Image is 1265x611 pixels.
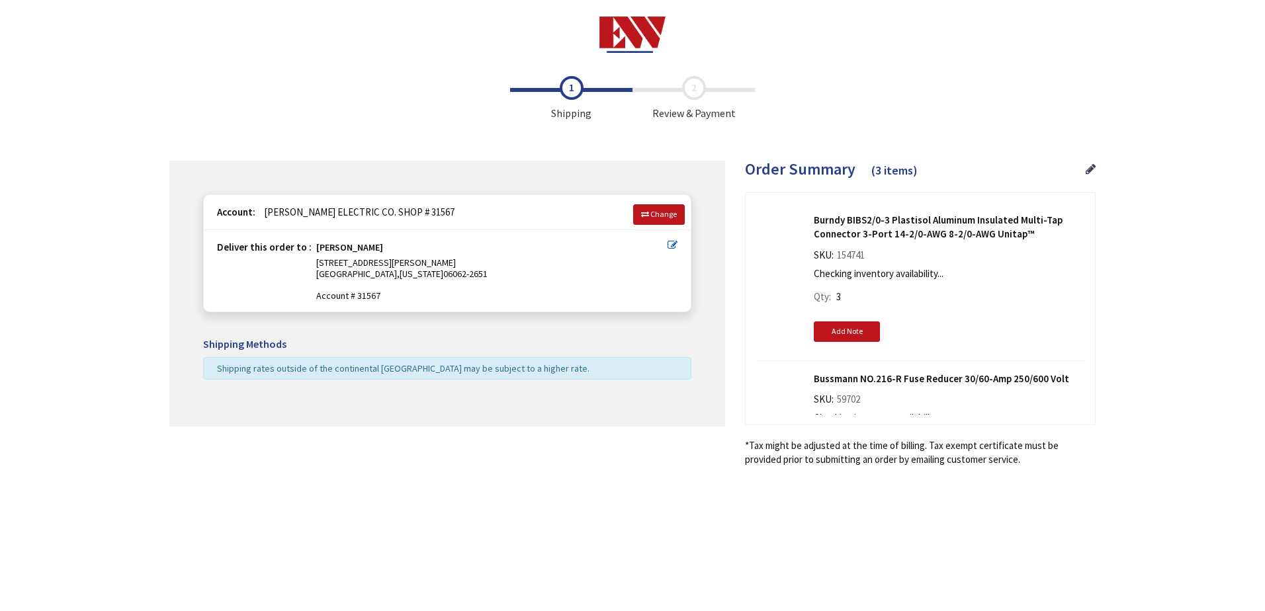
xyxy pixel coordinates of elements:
: *Tax might be adjusted at the time of billing. Tax exempt certificate must be provided prior to s... [745,438,1096,467]
span: Shipping [510,76,632,121]
span: Account # 31567 [316,290,668,302]
p: Checking inventory availability... [814,266,1078,280]
span: (3 items) [871,163,918,178]
strong: Bussmann NO.216-R Fuse Reducer 30/60-Amp 250/600 Volt [814,372,1085,386]
img: Electrical Wholesalers, Inc. [599,17,666,53]
span: [STREET_ADDRESS][PERSON_NAME] [316,257,456,268]
span: 154741 [834,249,868,261]
span: [GEOGRAPHIC_DATA], [316,268,400,280]
span: 06062-2651 [443,268,488,280]
span: [US_STATE] [400,268,443,280]
span: Order Summary [745,159,855,179]
div: SKU: [814,392,863,411]
span: Qty [814,290,829,303]
strong: Burndy BIBS2/0-3 Plastisol Aluminum Insulated Multi-Tap Connector 3-Port 14-2/0-AWG 8-2/0-AWG Uni... [814,213,1085,241]
span: Shipping rates outside of the continental [GEOGRAPHIC_DATA] may be subject to a higher rate. [217,362,589,374]
div: SKU: [814,248,868,266]
span: Change [650,209,677,219]
a: Change [633,204,685,224]
h5: Shipping Methods [203,339,691,350]
strong: [PERSON_NAME] [316,242,383,257]
strong: Deliver this order to : [217,241,312,253]
p: Checking inventory availability... [814,411,1078,425]
span: [PERSON_NAME] ELECTRIC CO. SHOP # 31567 [257,206,455,218]
strong: Account: [217,206,255,218]
span: 3 [836,290,841,303]
span: 59702 [834,393,863,405]
span: Review & Payment [632,76,755,121]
